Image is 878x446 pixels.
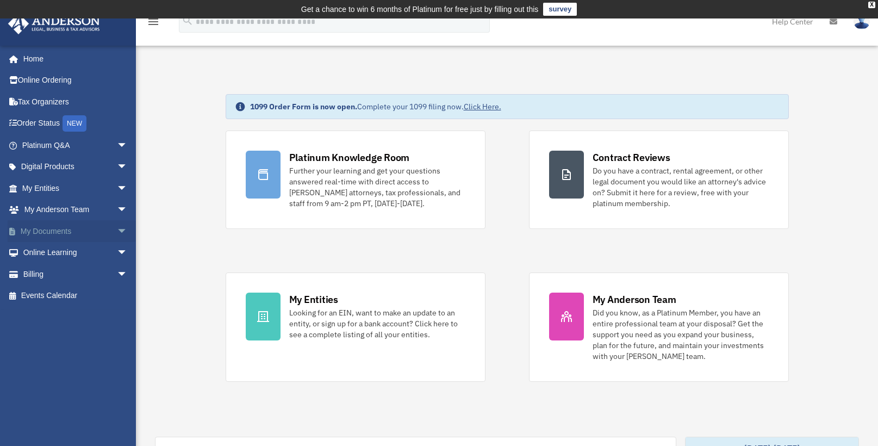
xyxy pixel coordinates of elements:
a: Digital Productsarrow_drop_down [8,156,144,178]
a: Online Ordering [8,70,144,91]
div: My Anderson Team [593,293,676,306]
a: My Entitiesarrow_drop_down [8,177,144,199]
div: close [868,2,875,8]
div: My Entities [289,293,338,306]
a: Contract Reviews Do you have a contract, rental agreement, or other legal document you would like... [529,131,789,229]
img: Anderson Advisors Platinum Portal [5,13,103,34]
span: arrow_drop_down [117,220,139,243]
i: search [182,15,194,27]
a: My Entities Looking for an EIN, want to make an update to an entity, or sign up for a bank accoun... [226,272,485,382]
div: Contract Reviews [593,151,670,164]
span: arrow_drop_down [117,199,139,221]
div: NEW [63,115,86,132]
span: arrow_drop_down [117,263,139,286]
div: Do you have a contract, rental agreement, or other legal document you would like an attorney's ad... [593,165,769,209]
div: Get a chance to win 6 months of Platinum for free just by filling out this [301,3,539,16]
span: arrow_drop_down [117,156,139,178]
a: Billingarrow_drop_down [8,263,144,285]
a: menu [147,19,160,28]
div: Further your learning and get your questions answered real-time with direct access to [PERSON_NAM... [289,165,465,209]
div: Did you know, as a Platinum Member, you have an entire professional team at your disposal? Get th... [593,307,769,362]
a: Events Calendar [8,285,144,307]
a: Click Here. [464,102,501,112]
div: Complete your 1099 filing now. [250,101,501,112]
a: Platinum Knowledge Room Further your learning and get your questions answered real-time with dire... [226,131,485,229]
div: Looking for an EIN, want to make an update to an entity, or sign up for a bank account? Click her... [289,307,465,340]
a: My Documentsarrow_drop_down [8,220,144,242]
a: My Anderson Teamarrow_drop_down [8,199,144,221]
img: User Pic [854,14,870,29]
a: Online Learningarrow_drop_down [8,242,144,264]
span: arrow_drop_down [117,242,139,264]
span: arrow_drop_down [117,177,139,200]
a: My Anderson Team Did you know, as a Platinum Member, you have an entire professional team at your... [529,272,789,382]
span: arrow_drop_down [117,134,139,157]
div: Platinum Knowledge Room [289,151,410,164]
a: Platinum Q&Aarrow_drop_down [8,134,144,156]
strong: 1099 Order Form is now open. [250,102,357,112]
a: Home [8,48,139,70]
a: survey [543,3,577,16]
a: Tax Organizers [8,91,144,113]
i: menu [147,15,160,28]
a: Order StatusNEW [8,113,144,135]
